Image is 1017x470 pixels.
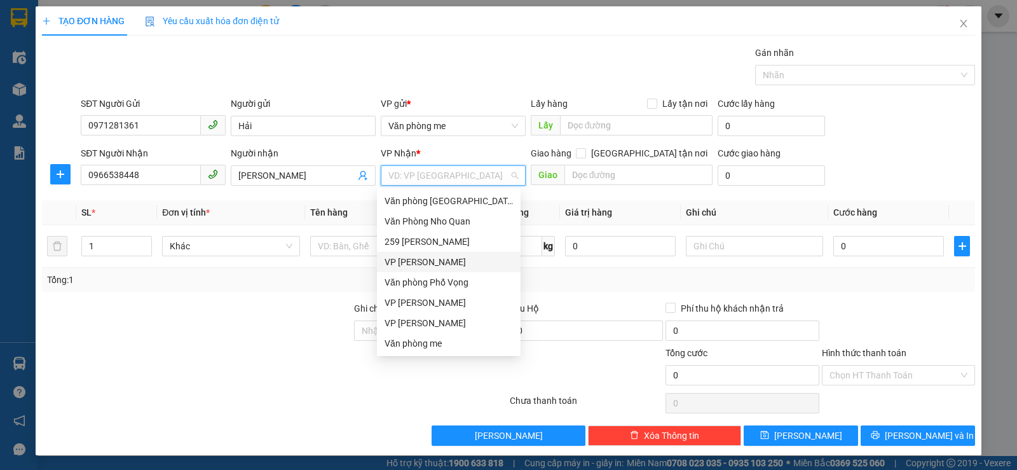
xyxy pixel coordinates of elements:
[718,148,781,158] label: Cước giao hàng
[81,207,92,218] span: SL
[755,48,794,58] label: Gán nhãn
[657,97,713,111] span: Lấy tận nơi
[47,236,67,256] button: delete
[531,165,564,185] span: Giao
[310,236,447,256] input: VD: Bàn, Ghế
[954,236,970,256] button: plus
[145,16,279,26] span: Yêu cầu xuất hóa đơn điện tử
[51,169,70,179] span: plus
[81,146,226,160] div: SĐT Người Nhận
[377,211,521,232] div: Văn Phòng Nho Quan
[560,115,713,135] input: Dọc đường
[718,99,775,109] label: Cước lấy hàng
[208,169,218,179] span: phone
[565,207,612,218] span: Giá trị hàng
[354,321,507,341] input: Ghi chú đơn hàng
[42,16,125,26] span: TẠO ĐƠN HÀNG
[885,429,974,443] span: [PERSON_NAME] và In
[861,425,975,446] button: printer[PERSON_NAME] và In
[354,303,424,314] label: Ghi chú đơn hàng
[377,191,521,211] div: Văn phòng Ninh Bình
[531,99,568,109] span: Lấy hàng
[644,429,699,443] span: Xóa Thông tin
[718,116,825,136] input: Cước lấy hàng
[822,348,906,358] label: Hình thức thanh toán
[231,97,376,111] div: Người gửi
[676,301,789,315] span: Phí thu hộ khách nhận trả
[377,333,521,354] div: Văn phòng me
[681,200,828,225] th: Ghi chú
[946,6,981,42] button: Close
[385,316,513,330] div: VP [PERSON_NAME]
[47,273,393,287] div: Tổng: 1
[385,336,513,350] div: Văn phòng me
[381,97,526,111] div: VP gửi
[385,235,513,249] div: 259 [PERSON_NAME]
[81,97,226,111] div: SĐT Người Gửi
[959,18,969,29] span: close
[377,272,521,293] div: Văn phòng Phố Vọng
[432,425,585,446] button: [PERSON_NAME]
[385,255,513,269] div: VP [PERSON_NAME]
[564,165,713,185] input: Dọc đường
[358,170,368,181] span: user-add
[377,252,521,272] div: VP Thịnh Liệt
[565,236,676,256] input: 0
[588,425,741,446] button: deleteXóa Thông tin
[510,303,539,314] span: Thu Hộ
[385,194,513,208] div: Văn phòng [GEOGRAPHIC_DATA]
[475,429,543,443] span: [PERSON_NAME]
[531,115,560,135] span: Lấy
[377,313,521,333] div: VP Trương Công Giai
[170,237,292,256] span: Khác
[385,214,513,228] div: Văn Phòng Nho Quan
[871,431,880,441] span: printer
[208,120,218,130] span: phone
[774,429,842,443] span: [PERSON_NAME]
[686,236,823,256] input: Ghi Chú
[231,146,376,160] div: Người nhận
[744,425,858,446] button: save[PERSON_NAME]
[162,207,210,218] span: Đơn vị tính
[310,207,348,218] span: Tên hàng
[630,431,639,441] span: delete
[388,116,518,135] span: Văn phòng me
[508,394,664,416] div: Chưa thanh toán
[665,348,707,358] span: Tổng cước
[955,241,969,251] span: plus
[760,431,769,441] span: save
[50,164,71,184] button: plus
[718,165,825,186] input: Cước giao hàng
[833,207,877,218] span: Cước hàng
[586,146,713,160] span: [GEOGRAPHIC_DATA] tận nơi
[145,17,155,27] img: icon
[531,148,571,158] span: Giao hàng
[542,236,555,256] span: kg
[377,232,521,252] div: 259 Lê Duẩn
[385,275,513,289] div: Văn phòng Phố Vọng
[42,17,51,25] span: plus
[381,148,416,158] span: VP Nhận
[377,293,521,313] div: VP Nguyễn Quốc Trị
[385,296,513,310] div: VP [PERSON_NAME]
